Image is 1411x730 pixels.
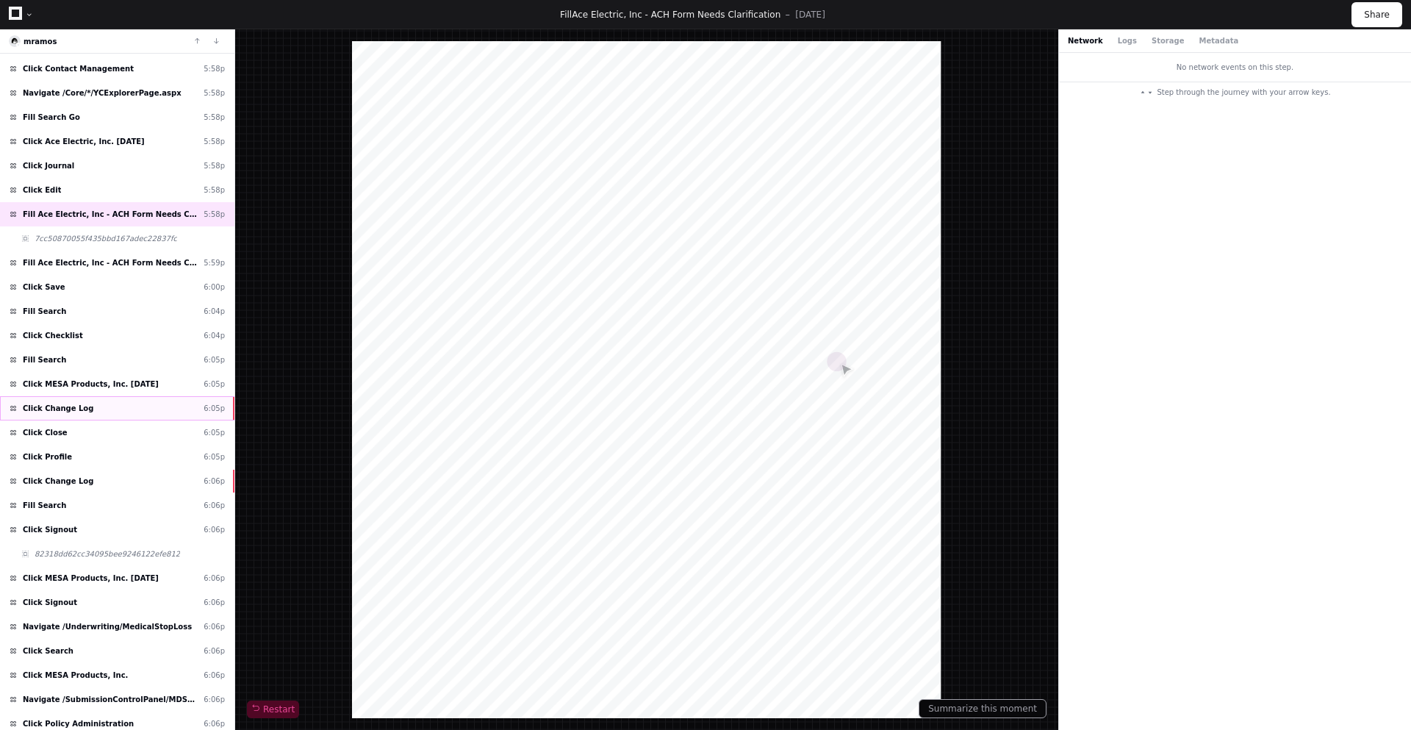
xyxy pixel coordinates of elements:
div: 6:05p [204,354,225,365]
span: Click Close [23,427,68,438]
span: Click Policy Administration [23,718,134,729]
span: Click Profile [23,451,72,462]
div: 6:05p [204,451,225,462]
span: Click MESA Products, Inc. [DATE] [23,379,159,390]
span: 7cc50870055f435bbd167adec22837fc [35,233,177,244]
span: Click Checklist [23,330,83,341]
button: Metadata [1199,35,1238,46]
span: 82318dd62cc34095bee9246122efe812 [35,548,180,559]
span: Click Signout [23,597,77,608]
span: Ace Electric, Inc - ACH Form Needs Clarification [572,10,780,20]
span: Navigate /Core/*/YCExplorerPage.aspx [23,87,182,99]
div: 5:58p [204,209,225,220]
div: 6:05p [204,403,225,414]
span: Restart [251,704,295,715]
div: 6:06p [204,694,225,705]
div: 6:06p [204,524,225,535]
div: 6:06p [204,573,225,584]
span: Fill Search [23,500,66,511]
span: Navigate /Underwriting/MedicalStopLoss [23,621,192,632]
span: Fill [560,10,572,20]
div: 5:59p [204,257,225,268]
span: Click Change Log [23,476,93,487]
div: 6:06p [204,718,225,729]
a: mramos [24,37,57,46]
button: Logs [1118,35,1137,46]
span: Click Edit [23,185,61,196]
div: 6:06p [204,597,225,608]
span: Click Search [23,645,73,656]
span: Click Signout [23,524,77,535]
div: 5:58p [204,112,225,123]
span: Navigate /SubmissionControlPanel/MDSLProfileView/* [23,694,198,705]
div: 6:06p [204,645,225,656]
div: 6:06p [204,621,225,632]
button: Share [1351,2,1402,27]
div: 6:05p [204,379,225,390]
button: Summarize this moment [919,699,1046,718]
span: Click MESA Products, Inc. [DATE] [23,573,159,584]
span: Click Contact Management [23,63,134,74]
div: 6:04p [204,330,225,341]
div: 6:00p [204,282,225,293]
button: Network [1068,35,1103,46]
span: Fill Ace Electric, Inc - ACH Form Needs Clarification [23,209,198,220]
div: No network events on this step. [1059,53,1411,82]
div: 6:06p [204,500,225,511]
img: 15.svg [10,37,20,46]
div: 5:58p [204,87,225,99]
div: 6:05p [204,427,225,438]
span: Click Save [23,282,65,293]
span: Click Journal [23,160,74,171]
div: 6:04p [204,306,225,317]
button: Storage [1152,35,1184,46]
div: 6:06p [204,670,225,681]
span: Click Change Log [23,403,93,414]
div: 6:06p [204,476,225,487]
span: Fill Search [23,354,66,365]
button: Restart [247,701,299,718]
span: Fill Search Go [23,112,80,123]
div: 5:58p [204,160,225,171]
p: [DATE] [795,9,825,21]
span: Fill Ace Electric, Inc - ACH Form Needs Clarification [23,257,198,268]
div: 5:58p [204,63,225,74]
span: Click MESA Products, Inc. [23,670,128,681]
span: Click Ace Electric, Inc. [DATE] [23,136,145,147]
div: 5:58p [204,185,225,196]
span: Fill Search [23,306,66,317]
div: 5:58p [204,136,225,147]
span: Step through the journey with your arrow keys. [1157,87,1330,98]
